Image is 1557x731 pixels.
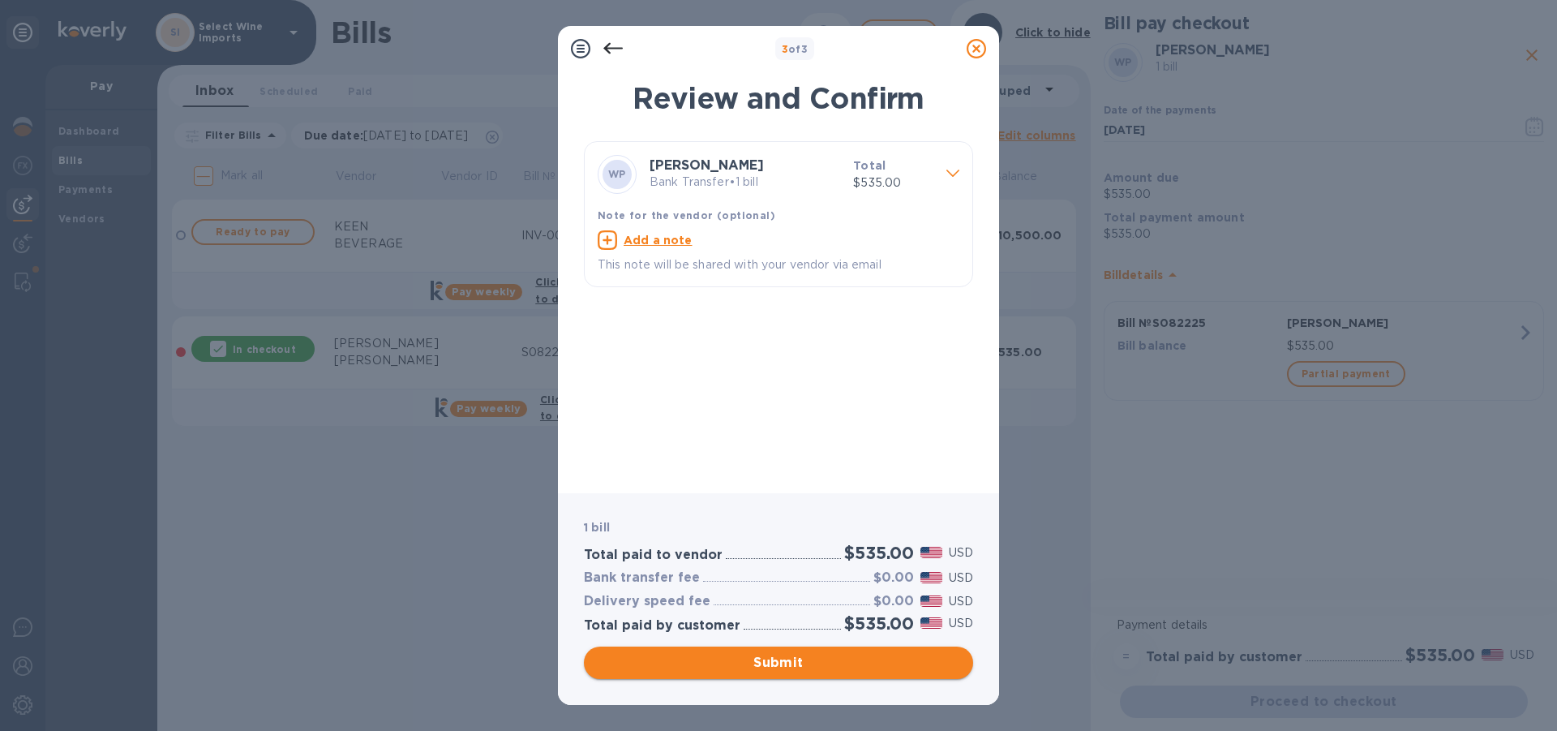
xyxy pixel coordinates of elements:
[650,157,764,173] b: [PERSON_NAME]
[949,544,973,561] p: USD
[920,572,942,583] img: USD
[949,570,973,587] p: USD
[920,547,942,558] img: USD
[782,43,809,55] b: of 3
[624,234,693,247] u: Add a note
[584,618,740,634] h3: Total paid by customer
[873,570,914,586] h3: $0.00
[584,647,973,679] button: Submit
[608,168,626,180] b: WP
[584,81,973,115] h1: Review and Confirm
[873,594,914,609] h3: $0.00
[920,617,942,629] img: USD
[650,174,840,191] p: Bank Transfer • 1 bill
[844,543,914,563] h2: $535.00
[584,521,610,534] b: 1 bill
[584,594,710,609] h3: Delivery speed fee
[584,570,700,586] h3: Bank transfer fee
[598,256,959,273] p: This note will be shared with your vendor via email
[949,615,973,632] p: USD
[598,155,959,273] div: WP[PERSON_NAME]Bank Transfer•1 billTotal$535.00Note for the vendor (optional)Add a noteThis note ...
[853,174,933,191] p: $535.00
[782,43,788,55] span: 3
[920,596,942,607] img: USD
[584,548,723,563] h3: Total paid to vendor
[598,209,775,221] b: Note for the vendor (optional)
[597,653,960,673] span: Submit
[949,593,973,610] p: USD
[853,159,886,172] b: Total
[844,613,914,634] h2: $535.00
